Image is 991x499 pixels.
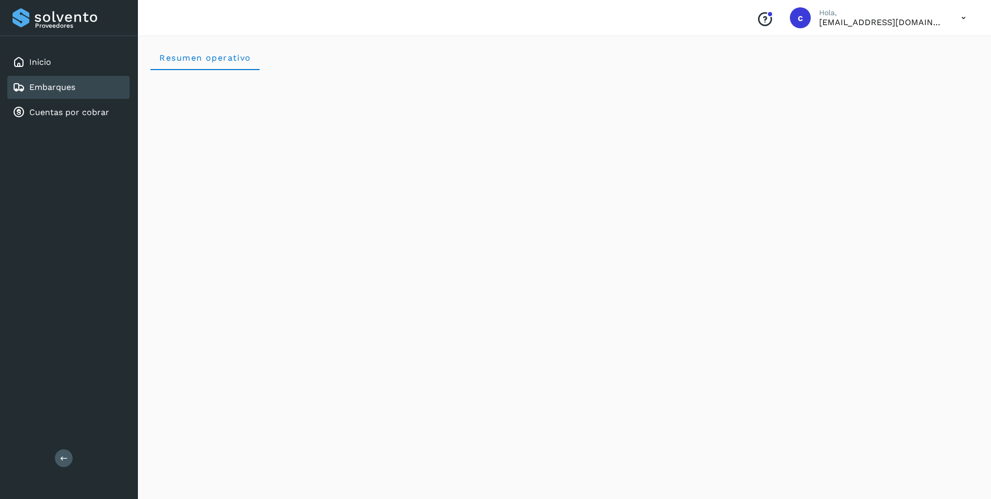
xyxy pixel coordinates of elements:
p: Proveedores [35,22,125,29]
div: Inicio [7,51,130,74]
div: Cuentas por cobrar [7,101,130,124]
div: Embarques [7,76,130,99]
a: Cuentas por cobrar [29,107,109,117]
p: cuentasxcobrar@readysolutions.com.mx [819,17,945,27]
p: Hola, [819,8,945,17]
a: Embarques [29,82,75,92]
span: Resumen operativo [159,53,251,63]
a: Inicio [29,57,51,67]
